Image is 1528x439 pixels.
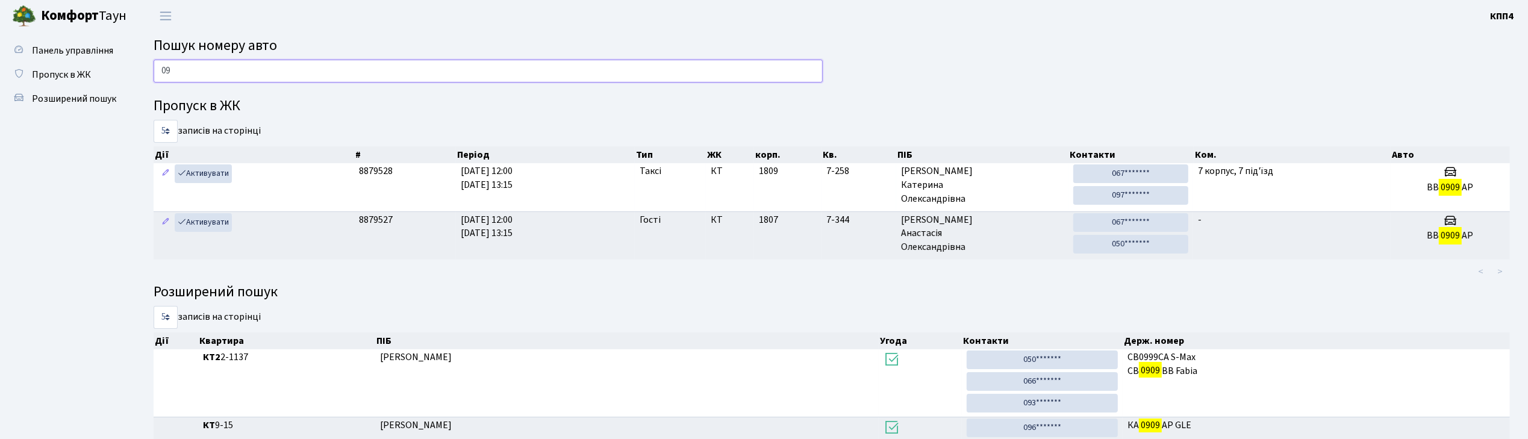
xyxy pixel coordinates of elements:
span: [PERSON_NAME] [380,350,452,364]
span: 8879527 [359,213,393,226]
th: Контакти [1068,146,1194,163]
mark: 0909 [1139,417,1162,434]
span: 7-258 [826,164,891,178]
th: Дії [154,146,354,163]
a: Розширений пошук [6,87,126,111]
span: [PERSON_NAME] Анастасія Олександрівна [901,213,1063,255]
span: 1809 [759,164,778,178]
b: Комфорт [41,6,99,25]
h4: Пропуск в ЖК [154,98,1510,115]
a: КПП4 [1490,9,1514,23]
select: записів на сторінці [154,306,178,329]
th: Кв. [822,146,896,163]
a: Редагувати [158,213,173,232]
span: 2-1137 [203,350,370,364]
span: КТ [711,213,749,227]
span: 7 корпус, 7 під'їзд [1198,164,1273,178]
span: 1807 [759,213,778,226]
mark: 0909 [1139,362,1162,379]
span: Таксі [640,164,661,178]
th: ЖК [706,146,755,163]
span: 8879528 [359,164,393,178]
span: КА АР GLE [1127,419,1505,432]
a: Пропуск в ЖК [6,63,126,87]
th: Період [456,146,635,163]
select: записів на сторінці [154,120,178,143]
span: СB0999CA S-Max СВ ВВ Fabia [1127,350,1505,378]
span: [PERSON_NAME] Катерина Олександрівна [901,164,1063,206]
span: [DATE] 12:00 [DATE] 13:15 [461,164,513,191]
th: Держ. номер [1123,332,1510,349]
th: # [354,146,455,163]
span: Панель управління [32,44,113,57]
a: Панель управління [6,39,126,63]
span: Таун [41,6,126,26]
span: Розширений пошук [32,92,116,105]
span: Пошук номеру авто [154,35,277,56]
th: Угода [879,332,962,349]
a: Активувати [175,164,232,183]
th: Авто [1391,146,1510,163]
th: корп. [754,146,822,163]
input: Пошук [154,60,823,83]
span: 7-344 [826,213,891,227]
button: Переключити навігацію [151,6,181,26]
label: записів на сторінці [154,306,261,329]
th: Квартира [198,332,375,349]
mark: 0909 [1439,227,1462,244]
th: ПІБ [375,332,879,349]
a: Редагувати [158,164,173,183]
th: Дії [154,332,198,349]
b: КТ2 [203,350,220,364]
h4: Розширений пошук [154,284,1510,301]
span: 9-15 [203,419,370,432]
b: КПП4 [1490,10,1514,23]
span: [PERSON_NAME] [380,419,452,432]
label: записів на сторінці [154,120,261,143]
h5: ВВ АР [1395,230,1505,241]
img: logo.png [12,4,36,28]
th: Ком. [1194,146,1391,163]
a: Активувати [175,213,232,232]
h5: ВВ АР [1395,182,1505,193]
th: ПІБ [896,146,1068,163]
span: Гості [640,213,661,227]
span: [DATE] 12:00 [DATE] 13:15 [461,213,513,240]
th: Тип [635,146,706,163]
th: Контакти [962,332,1123,349]
b: КТ [203,419,215,432]
mark: 0909 [1439,179,1462,196]
span: Пропуск в ЖК [32,68,91,81]
span: - [1198,213,1202,226]
span: КТ [711,164,749,178]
